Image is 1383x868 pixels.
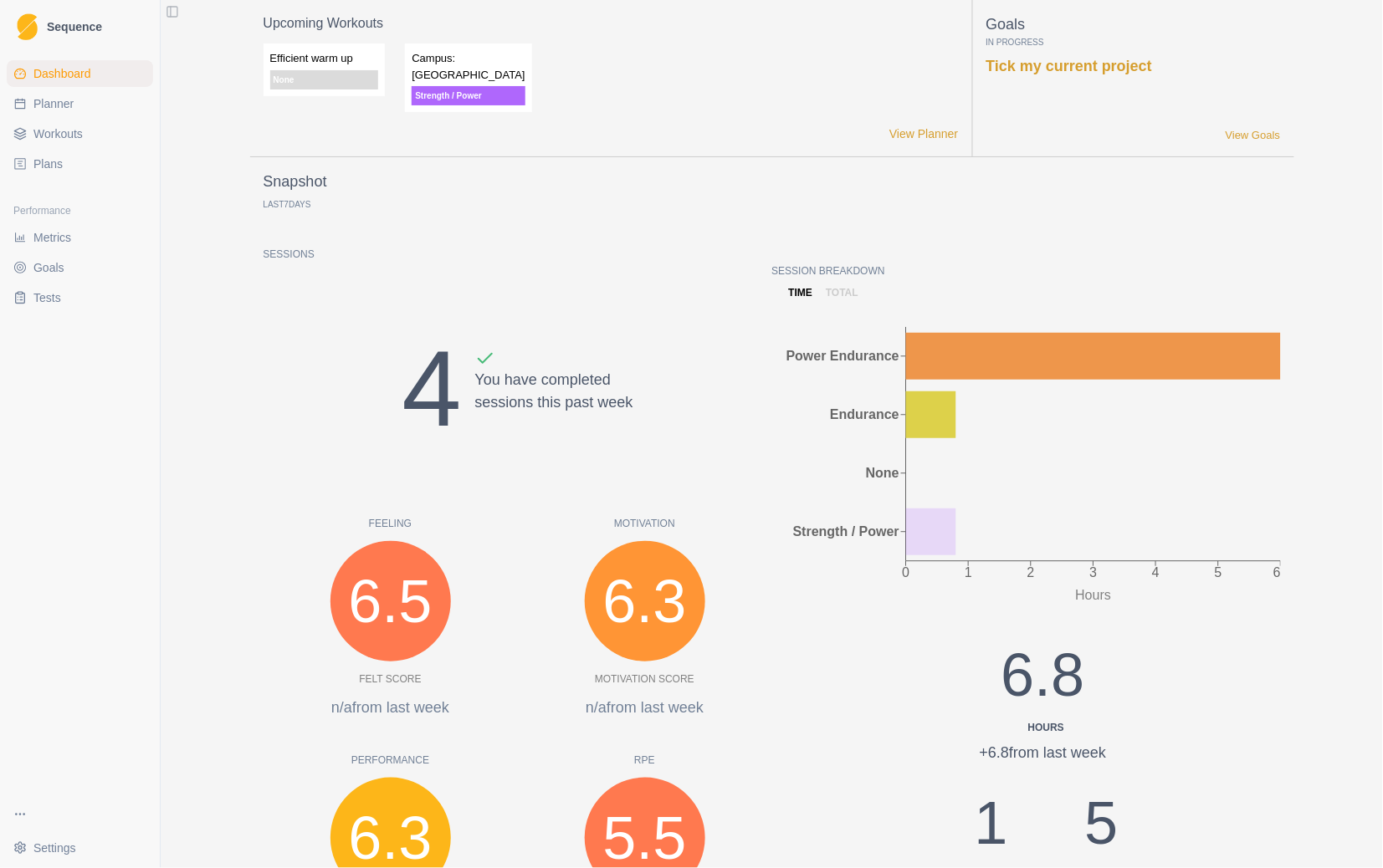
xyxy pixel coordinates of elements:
[7,90,153,117] a: Planner
[264,171,327,193] p: Snapshot
[33,156,63,172] span: Plans
[7,224,153,251] a: Metrics
[1027,565,1034,580] tspan: 2
[270,70,379,89] p: None
[7,197,153,224] div: Performance
[33,95,74,112] span: Planner
[786,350,899,364] tspan: Power Endurance
[47,21,102,33] span: Sequence
[33,65,91,82] span: Dashboard
[1089,565,1097,580] tspan: 3
[264,200,311,209] p: Last Days
[1075,588,1111,602] tspan: Hours
[986,13,1281,36] p: Goals
[518,516,772,531] p: Motivation
[270,50,379,67] p: Efficient warm up
[1273,565,1281,580] tspan: 6
[933,742,1154,764] div: +6.8 from last week
[7,60,153,87] a: Dashboard
[7,7,153,47] a: LogoSequence
[7,151,153,177] a: Plans
[33,289,61,306] span: Tests
[264,753,518,768] p: Performance
[518,697,772,719] p: n/a from last week
[602,556,686,646] span: 6.3
[17,13,38,41] img: Logo
[940,720,1154,735] div: Hours
[7,254,153,281] a: Goals
[986,58,1153,74] a: Tick my current project
[264,516,518,531] p: Feeling
[412,86,525,105] p: Strength / Power
[889,125,958,143] a: View Planner
[518,753,772,768] p: RPE
[866,467,899,481] tspan: None
[1152,565,1160,580] tspan: 4
[986,36,1281,49] p: In Progress
[772,263,1281,278] p: Session Breakdown
[264,697,518,719] p: n/a from last week
[595,671,694,687] p: Motivation Score
[1214,565,1222,580] tspan: 5
[264,247,772,262] p: Sessions
[826,285,858,300] p: total
[789,285,813,300] p: time
[902,565,909,580] tspan: 0
[830,408,899,422] tspan: Endurance
[264,13,959,33] p: Upcoming Workouts
[7,284,153,311] a: Tests
[284,200,289,209] span: 7
[933,630,1154,735] div: 6.8
[7,120,153,147] a: Workouts
[965,565,972,580] tspan: 1
[33,125,83,142] span: Workouts
[412,50,525,83] p: Campus: [GEOGRAPHIC_DATA]
[33,229,71,246] span: Metrics
[348,556,432,646] span: 6.5
[1226,127,1281,144] a: View Goals
[792,525,899,539] tspan: Strength / Power
[359,671,421,687] p: Felt Score
[475,349,633,469] div: You have completed sessions this past week
[7,835,153,861] button: Settings
[33,259,64,276] span: Goals
[402,309,461,469] div: 4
